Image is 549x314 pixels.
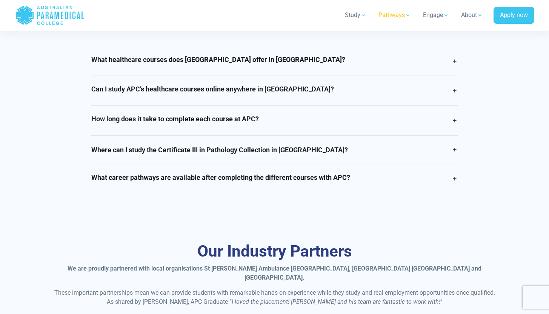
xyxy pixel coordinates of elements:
[91,106,458,135] a: How long does it take to complete each course at APC?
[494,7,534,24] a: Apply now
[54,288,495,306] p: These important partnerships mean we can provide students with remarkable hands-on experience whi...
[91,76,458,105] a: Can I study APC’s healthcare courses online anywhere in [GEOGRAPHIC_DATA]?
[91,56,345,64] h4: What healthcare courses does [GEOGRAPHIC_DATA] offer in [GEOGRAPHIC_DATA]?
[91,164,458,194] a: What career pathways are available after completing the different courses with APC?
[91,85,334,93] h4: Can I study APC’s healthcare courses online anywhere in [GEOGRAPHIC_DATA]?
[418,5,454,26] a: Engage
[15,3,85,28] a: Australian Paramedical College
[54,242,495,261] h3: Our Industry Partners
[457,5,487,26] a: About
[374,5,415,26] a: Pathways
[91,115,259,123] h4: How long does it take to complete each course at APC?
[232,298,440,305] em: I loved the placement! [PERSON_NAME] and his team are fantastic to work with!
[68,265,481,281] strong: We are proudly partnered with local organisations St [PERSON_NAME] Ambulance [GEOGRAPHIC_DATA], [...
[91,173,350,182] h4: What career pathways are available after completing the different courses with APC?
[91,136,458,164] a: Where can I study the Certificate III in Pathology Collection in [GEOGRAPHIC_DATA]?
[340,5,371,26] a: Study
[91,46,458,76] a: What healthcare courses does [GEOGRAPHIC_DATA] offer in [GEOGRAPHIC_DATA]?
